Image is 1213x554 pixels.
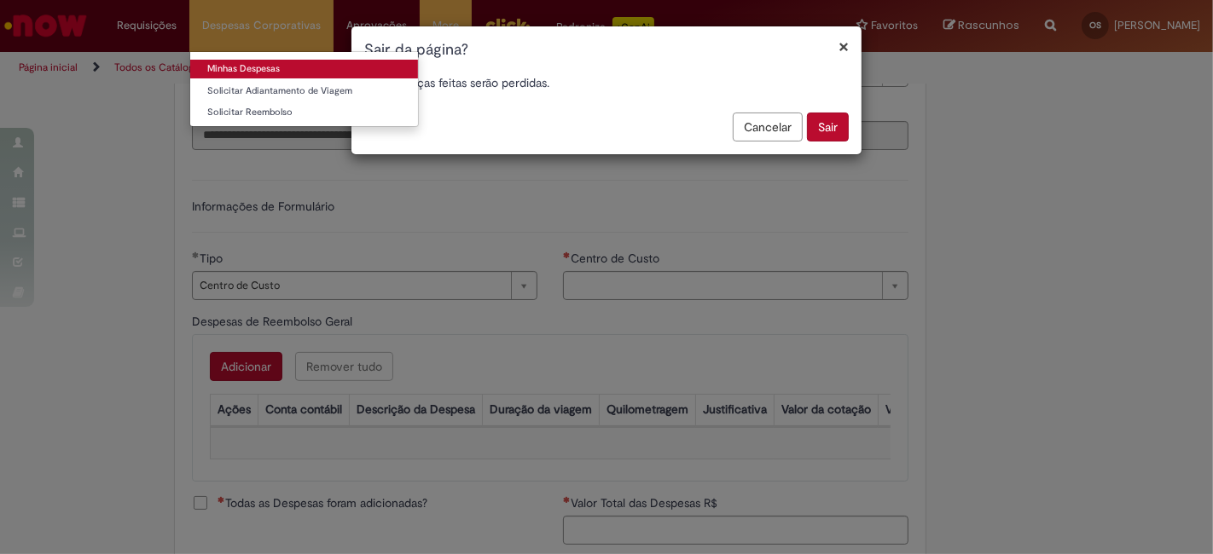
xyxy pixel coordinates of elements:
[364,39,849,61] h1: Sair da página?
[190,60,418,78] a: Minhas Despesas
[807,113,849,141] button: Sair
[733,113,803,141] button: Cancelar
[364,74,849,91] p: As mudanças feitas serão perdidas.
[189,51,419,127] ul: Despesas Corporativas
[190,103,418,122] a: Solicitar Reembolso
[839,38,849,55] button: Fechar modal
[190,82,418,101] a: Solicitar Adiantamento de Viagem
